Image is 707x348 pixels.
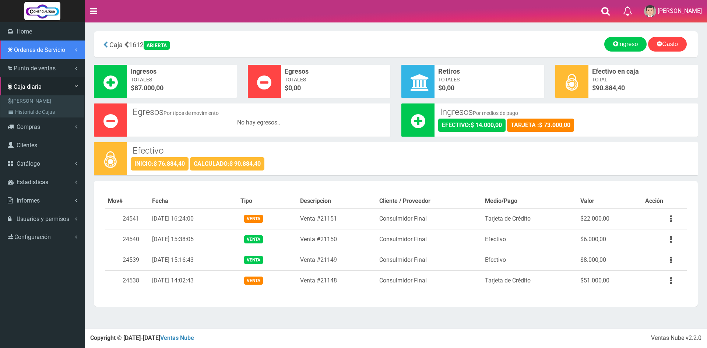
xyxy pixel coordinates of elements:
[244,215,263,222] span: Venta
[288,84,301,92] font: 0,00
[482,270,578,291] td: Tarjeta de Crédito
[14,46,65,53] span: Ordenes de Servicio
[577,270,642,291] td: $51.000,00
[297,208,376,229] td: Venta #21151
[149,250,237,270] td: [DATE] 15:16:43
[297,250,376,270] td: Venta #21149
[17,197,40,204] span: Informes
[144,41,170,50] div: ABIERTA
[376,194,482,208] th: Cliente / Proveedor
[438,83,541,93] span: $
[99,37,297,52] div: 1612
[604,37,647,52] a: Ingreso
[577,194,642,208] th: Valor
[482,229,578,250] td: Efectivo
[131,76,233,83] span: Totales
[17,160,40,167] span: Catálogo
[651,334,701,342] div: Ventas Nube v2.2.0
[17,215,69,222] span: Usuarios y permisos
[229,160,261,167] strong: $ 90.884,40
[2,95,84,106] a: [PERSON_NAME]
[297,270,376,291] td: Venta #21148
[90,334,194,341] strong: Copyright © [DATE]-[DATE]
[190,157,264,171] div: CALCULADO:
[14,233,51,240] span: Configuración
[285,67,387,76] span: Egresos
[376,250,482,270] td: Consulmidor Final
[592,83,694,93] span: $
[539,122,570,129] strong: $ 73.000,00
[105,194,149,208] th: Mov#
[244,277,263,284] span: Venta
[149,194,237,208] th: Fecha
[17,123,40,130] span: Compras
[440,107,692,117] h3: Ingresos
[149,208,237,229] td: [DATE] 16:24:00
[297,229,376,250] td: Venta #21150
[376,208,482,229] td: Consulmidor Final
[438,67,541,76] span: Retiros
[442,84,454,92] font: 0,00
[285,76,387,83] span: Totales
[131,119,387,127] div: No hay egresos..
[592,76,694,83] span: Total
[482,194,578,208] th: Medio/Pago
[482,250,578,270] td: Efectivo
[238,194,297,208] th: Tipo
[17,142,37,149] span: Clientes
[577,208,642,229] td: $22.000,00
[17,179,48,186] span: Estadisticas
[297,194,376,208] th: Descripcion
[577,229,642,250] td: $6.000,00
[648,37,687,52] a: Gasto
[471,122,502,129] strong: $ 14.000,00
[577,250,642,270] td: $8.000,00
[244,235,263,243] span: Venta
[149,229,237,250] td: [DATE] 15:38:05
[376,229,482,250] td: Consulmidor Final
[163,110,219,116] small: Por tipos de movimiento
[131,157,189,171] div: INICIO:
[14,65,56,72] span: Punto de ventas
[24,2,60,20] img: Logo grande
[376,270,482,291] td: Consulmidor Final
[131,83,233,93] span: $
[17,28,32,35] span: Home
[507,119,574,132] div: TARJETA :
[149,270,237,291] td: [DATE] 14:02:43
[134,84,163,92] font: 87.000,00
[596,84,625,92] span: 90.884,40
[105,270,149,291] td: 24538
[133,107,385,117] h3: Egresos
[160,334,194,341] a: Ventas Nube
[105,250,149,270] td: 24539
[438,119,506,132] div: EFECTIVO:
[244,256,263,264] span: Venta
[644,5,656,17] img: User Image
[133,146,692,155] h3: Efectivo
[105,208,149,229] td: 24541
[105,229,149,250] td: 24540
[285,83,387,93] span: $
[658,7,702,14] span: [PERSON_NAME]
[473,110,518,116] small: Por medios de pago
[154,160,185,167] strong: $ 76.884,40
[109,41,123,49] span: Caja
[438,76,541,83] span: Totales
[2,106,84,117] a: Historial de Cajas
[14,83,42,90] span: Caja diaria
[482,208,578,229] td: Tarjeta de Crédito
[642,194,687,208] th: Acción
[592,67,694,76] span: Efectivo en caja
[131,67,233,76] span: Ingresos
